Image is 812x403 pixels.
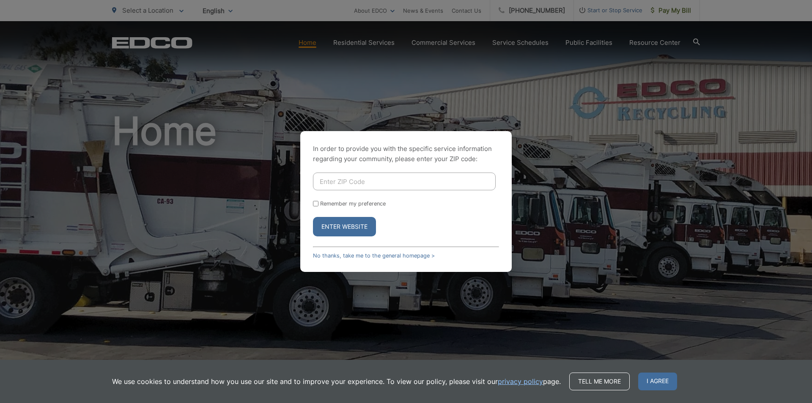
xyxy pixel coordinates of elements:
p: We use cookies to understand how you use our site and to improve your experience. To view our pol... [112,376,561,387]
input: Enter ZIP Code [313,173,496,190]
p: In order to provide you with the specific service information regarding your community, please en... [313,144,499,164]
a: privacy policy [498,376,543,387]
a: No thanks, take me to the general homepage > [313,252,435,259]
a: Tell me more [569,373,630,390]
label: Remember my preference [320,200,386,207]
span: I agree [638,373,677,390]
button: Enter Website [313,217,376,236]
